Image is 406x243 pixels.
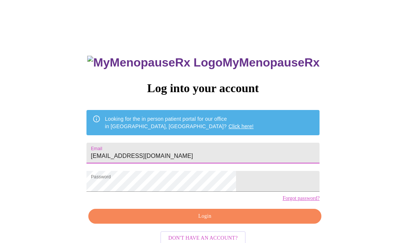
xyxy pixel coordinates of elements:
[168,234,238,243] span: Don't have an account?
[88,209,321,224] button: Login
[86,81,320,95] h3: Log into your account
[87,56,320,69] h3: MyMenopauseRx
[87,56,222,69] img: MyMenopauseRx Logo
[282,195,320,201] a: Forgot password?
[229,123,254,129] a: Click here!
[97,212,313,221] span: Login
[158,234,248,241] a: Don't have an account?
[105,112,254,133] div: Looking for the in person patient portal for our office in [GEOGRAPHIC_DATA], [GEOGRAPHIC_DATA]?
